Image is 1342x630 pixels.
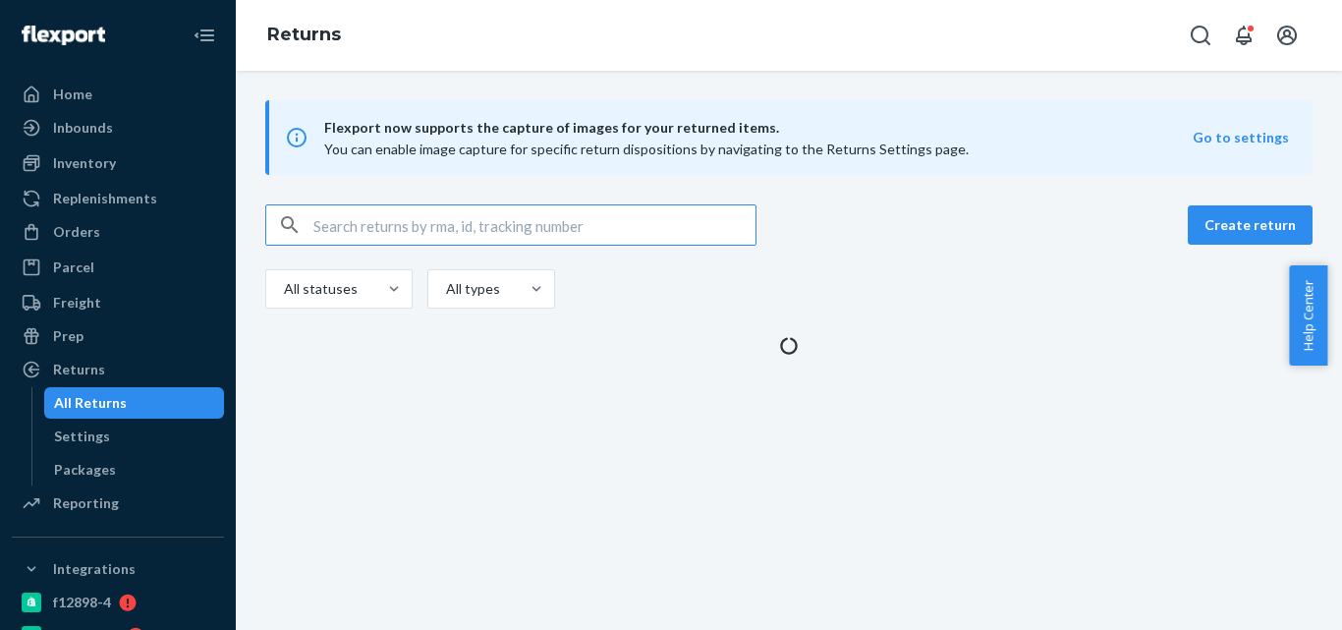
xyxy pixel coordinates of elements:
div: Freight [53,293,101,313]
div: Prep [53,326,84,346]
button: Open notifications [1224,16,1263,55]
button: Go to settings [1193,128,1289,147]
button: Close Navigation [185,16,224,55]
a: Returns [267,24,341,45]
button: Open Search Box [1181,16,1220,55]
div: All statuses [284,279,355,299]
a: Returns [12,354,224,385]
div: Returns [53,360,105,379]
a: f12898-4 [12,587,224,618]
a: Packages [44,454,225,486]
div: Orders [53,222,100,242]
div: Inventory [53,153,116,173]
button: Help Center [1289,265,1327,366]
a: Prep [12,320,224,352]
div: Inbounds [53,118,113,138]
div: All Returns [54,393,127,413]
div: Parcel [53,258,94,277]
a: Replenishments [12,183,224,214]
a: Settings [44,421,225,452]
a: All Returns [44,387,225,419]
div: Packages [54,460,116,480]
a: Freight [12,287,224,318]
div: Reporting [53,493,119,513]
span: Flexport now supports the capture of images for your returned items. [324,116,1193,140]
button: Create return [1188,205,1313,245]
button: Open account menu [1267,16,1307,55]
a: Parcel [12,252,224,283]
div: Integrations [53,559,136,579]
div: Home [53,85,92,104]
button: Integrations [12,553,224,585]
a: Inbounds [12,112,224,143]
a: Inventory [12,147,224,179]
iframe: Opens a widget where you can chat to one of our agents [1217,571,1322,620]
ol: breadcrumbs [252,7,357,64]
a: Reporting [12,487,224,519]
a: Orders [12,216,224,248]
input: Search returns by rma, id, tracking number [313,205,755,245]
div: Settings [54,427,110,446]
a: Home [12,79,224,110]
div: Replenishments [53,189,157,208]
span: You can enable image capture for specific return dispositions by navigating to the Returns Settin... [324,141,969,157]
img: Flexport logo [22,26,105,45]
div: f12898-4 [53,593,111,612]
div: All types [446,279,497,299]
